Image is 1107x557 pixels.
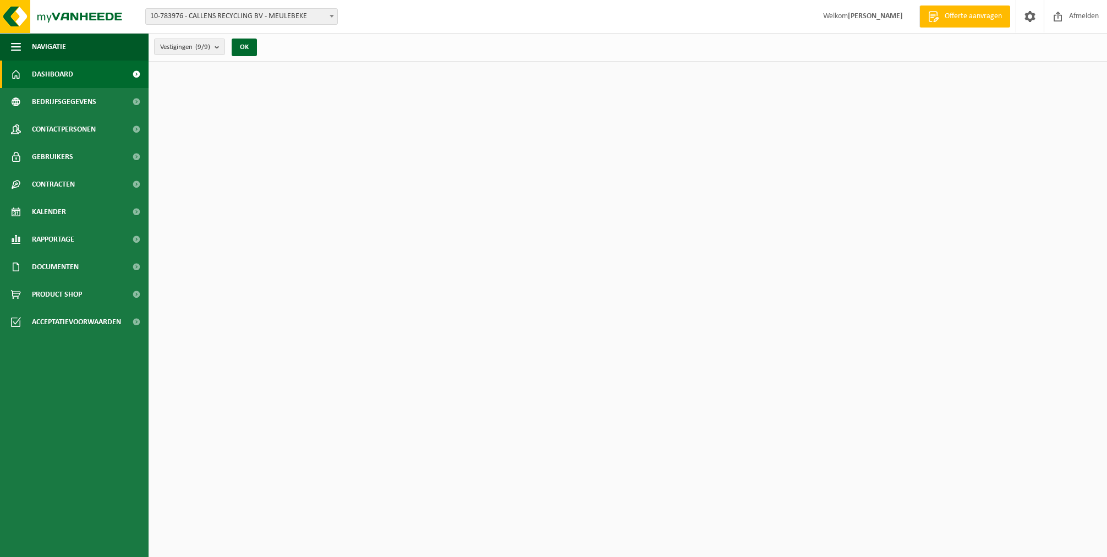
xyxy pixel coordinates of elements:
[32,171,75,198] span: Contracten
[32,198,66,226] span: Kalender
[32,226,74,253] span: Rapportage
[32,308,121,336] span: Acceptatievoorwaarden
[32,143,73,171] span: Gebruikers
[160,39,210,56] span: Vestigingen
[195,43,210,51] count: (9/9)
[32,88,96,116] span: Bedrijfsgegevens
[32,61,73,88] span: Dashboard
[32,281,82,308] span: Product Shop
[942,11,1005,22] span: Offerte aanvragen
[154,39,225,55] button: Vestigingen(9/9)
[32,116,96,143] span: Contactpersonen
[32,253,79,281] span: Documenten
[232,39,257,56] button: OK
[145,8,338,25] span: 10-783976 - CALLENS RECYCLING BV - MEULEBEKE
[848,12,903,20] strong: [PERSON_NAME]
[146,9,337,24] span: 10-783976 - CALLENS RECYCLING BV - MEULEBEKE
[919,6,1010,28] a: Offerte aanvragen
[32,33,66,61] span: Navigatie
